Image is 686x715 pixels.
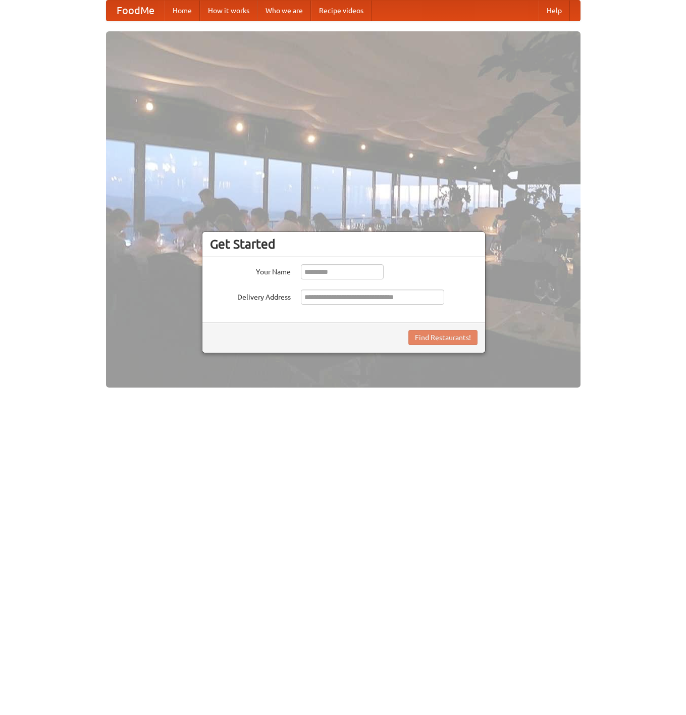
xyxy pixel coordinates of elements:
[200,1,257,21] a: How it works
[210,236,478,252] h3: Get Started
[408,330,478,345] button: Find Restaurants!
[311,1,372,21] a: Recipe videos
[539,1,570,21] a: Help
[107,1,165,21] a: FoodMe
[210,264,291,277] label: Your Name
[165,1,200,21] a: Home
[257,1,311,21] a: Who we are
[210,290,291,302] label: Delivery Address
